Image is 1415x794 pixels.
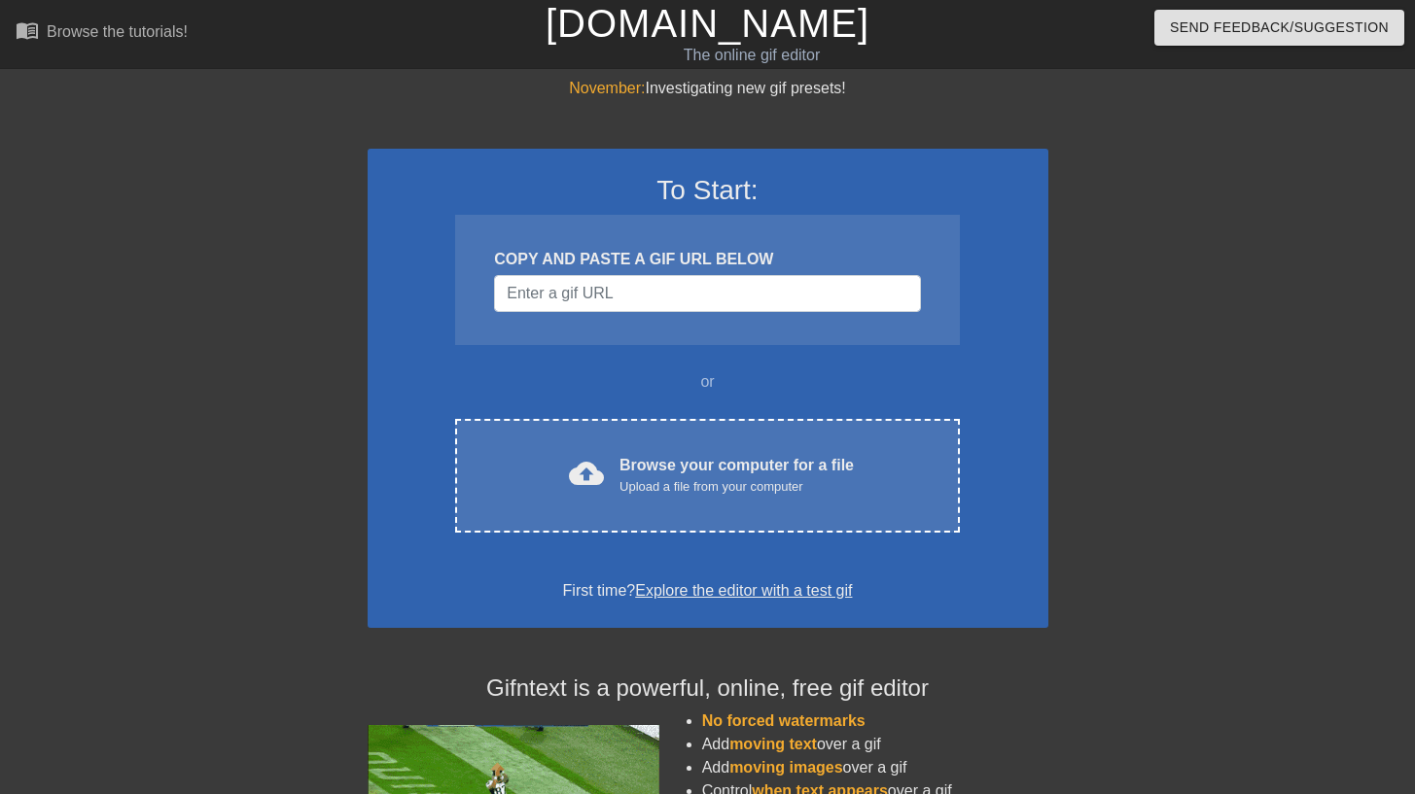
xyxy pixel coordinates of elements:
span: menu_book [16,18,39,42]
a: Explore the editor with a test gif [635,582,852,599]
div: Browse your computer for a file [619,454,854,497]
div: Upload a file from your computer [619,477,854,497]
a: Browse the tutorials! [16,18,188,49]
button: Send Feedback/Suggestion [1154,10,1404,46]
a: [DOMAIN_NAME] [546,2,869,45]
input: Username [494,275,920,312]
span: cloud_upload [569,456,604,491]
h4: Gifntext is a powerful, online, free gif editor [368,674,1048,703]
li: Add over a gif [702,756,1048,779]
li: Add over a gif [702,733,1048,756]
div: The online gif editor [481,44,1022,67]
span: No forced watermarks [702,712,866,729]
span: November: [569,80,645,96]
span: moving text [729,736,817,752]
span: Send Feedback/Suggestion [1170,16,1389,40]
h3: To Start: [393,174,1023,207]
div: Browse the tutorials! [47,23,188,40]
div: or [418,370,998,394]
div: Investigating new gif presets! [368,77,1048,100]
span: moving images [729,759,842,776]
div: COPY AND PASTE A GIF URL BELOW [494,248,920,271]
div: First time? [393,579,1023,603]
